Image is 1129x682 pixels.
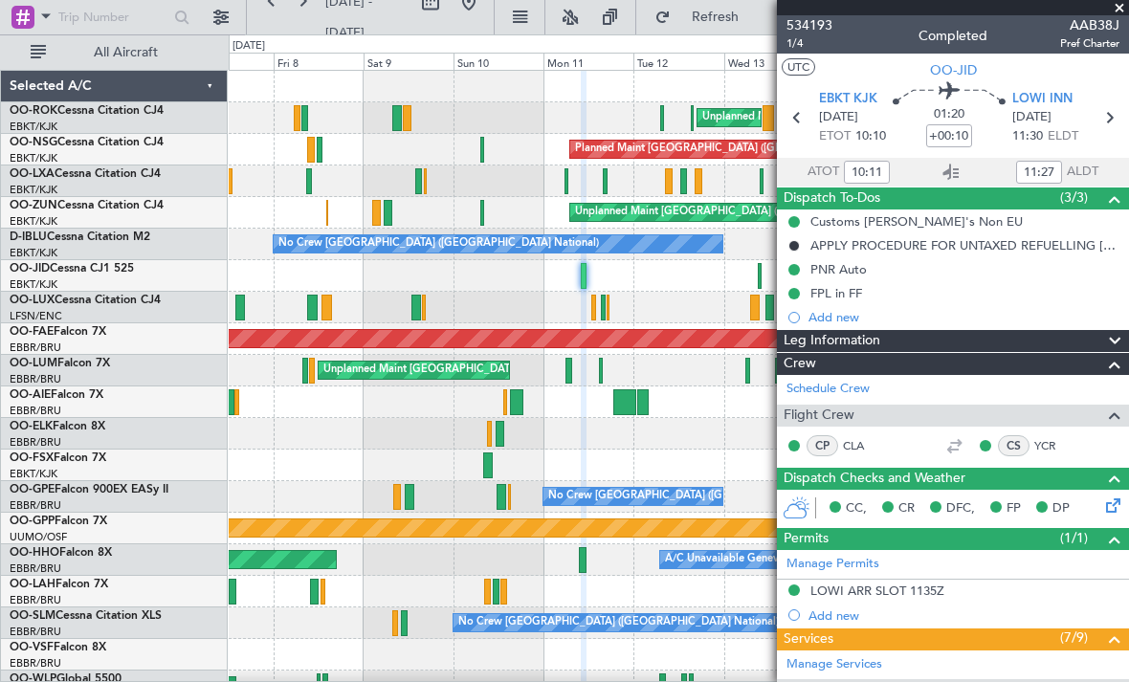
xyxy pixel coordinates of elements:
[784,353,816,375] span: Crew
[784,628,833,650] span: Services
[786,555,879,574] a: Manage Permits
[10,326,106,338] a: OO-FAEFalcon 7X
[846,499,867,518] span: CC,
[575,198,890,227] div: Unplanned Maint [GEOGRAPHIC_DATA] ([GEOGRAPHIC_DATA])
[10,579,55,590] span: OO-LAH
[1012,108,1052,127] span: [DATE]
[10,263,134,275] a: OO-JIDCessna CJ1 525
[930,60,977,80] span: OO-JID
[10,183,57,197] a: EBKT/KJK
[1060,627,1088,648] span: (7/9)
[819,108,858,127] span: [DATE]
[10,484,168,495] a: OO-GPEFalcon 900EX EASy II
[10,516,55,527] span: OO-GPP
[844,161,890,184] input: --:--
[575,135,876,164] div: Planned Maint [GEOGRAPHIC_DATA] ([GEOGRAPHIC_DATA])
[1067,163,1098,182] span: ALDT
[10,168,161,180] a: OO-LXACessna Citation CJ4
[10,547,59,559] span: OO-HHO
[782,58,815,76] button: UTC
[843,437,886,454] a: CLA
[10,358,110,369] a: OO-LUMFalcon 7X
[10,231,150,243] a: D-IBLUCessna Citation M2
[810,261,867,277] div: PNR Auto
[10,263,50,275] span: OO-JID
[919,26,987,46] div: Completed
[10,246,57,260] a: EBKT/KJK
[675,11,755,24] span: Refresh
[10,372,61,386] a: EBBR/BRU
[10,341,61,355] a: EBBR/BRU
[10,231,47,243] span: D-IBLU
[786,35,832,52] span: 1/4
[807,435,838,456] div: CP
[1060,15,1119,35] span: AAB38J
[323,356,683,385] div: Unplanned Maint [GEOGRAPHIC_DATA] ([GEOGRAPHIC_DATA] National)
[364,53,454,70] div: Sat 9
[50,46,202,59] span: All Aircraft
[10,168,55,180] span: OO-LXA
[10,452,54,464] span: OO-FSX
[10,625,61,639] a: EBBR/BRU
[810,237,1119,253] div: APPLY PROCEDURE FOR UNTAXED REFUELLING [GEOGRAPHIC_DATA]
[1060,187,1088,208] span: (3/3)
[10,200,164,211] a: OO-ZUNCessna Citation CJ4
[810,285,862,301] div: FPL in FF
[10,214,57,229] a: EBKT/KJK
[808,309,1119,325] div: Add new
[10,421,105,432] a: OO-ELKFalcon 8X
[998,435,1029,456] div: CS
[934,105,964,124] span: 01:20
[1060,528,1088,548] span: (1/1)
[232,38,265,55] div: [DATE]
[10,610,162,622] a: OO-SLMCessna Citation XLS
[702,103,1011,132] div: Unplanned Maint [GEOGRAPHIC_DATA]-[GEOGRAPHIC_DATA]
[633,53,723,70] div: Tue 12
[10,389,103,401] a: OO-AIEFalcon 7X
[543,53,633,70] div: Mon 11
[808,163,839,182] span: ATOT
[10,579,108,590] a: OO-LAHFalcon 7X
[21,37,208,68] button: All Aircraft
[10,309,62,323] a: LFSN/ENC
[274,53,364,70] div: Fri 8
[10,656,61,671] a: EBBR/BRU
[10,547,112,559] a: OO-HHOFalcon 8X
[1016,161,1062,184] input: --:--
[10,530,67,544] a: UUMO/OSF
[786,15,832,35] span: 534193
[184,53,274,70] div: Thu 7
[10,277,57,292] a: EBKT/KJK
[10,561,61,576] a: EBBR/BRU
[646,2,761,33] button: Refresh
[10,516,107,527] a: OO-GPPFalcon 7X
[10,610,55,622] span: OO-SLM
[10,137,164,148] a: OO-NSGCessna Citation CJ4
[784,405,854,427] span: Flight Crew
[10,642,106,653] a: OO-VSFFalcon 8X
[784,468,965,490] span: Dispatch Checks and Weather
[724,53,814,70] div: Wed 13
[1052,499,1070,518] span: DP
[58,3,168,32] input: Trip Number
[1012,90,1073,109] span: LOWI INN
[784,330,880,352] span: Leg Information
[10,200,57,211] span: OO-ZUN
[665,545,832,574] div: A/C Unavailable Geneva (Cointrin)
[10,642,54,653] span: OO-VSF
[454,53,543,70] div: Sun 10
[10,358,57,369] span: OO-LUM
[10,326,54,338] span: OO-FAE
[10,593,61,607] a: EBBR/BRU
[819,90,877,109] span: EBKT KJK
[10,105,57,117] span: OO-ROK
[946,499,975,518] span: DFC,
[810,583,944,599] div: LOWI ARR SLOT 1135Z
[10,467,57,481] a: EBKT/KJK
[784,528,829,550] span: Permits
[855,127,886,146] span: 10:10
[10,421,53,432] span: OO-ELK
[10,295,55,306] span: OO-LUX
[10,295,161,306] a: OO-LUXCessna Citation CJ4
[548,482,869,511] div: No Crew [GEOGRAPHIC_DATA] ([GEOGRAPHIC_DATA] National)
